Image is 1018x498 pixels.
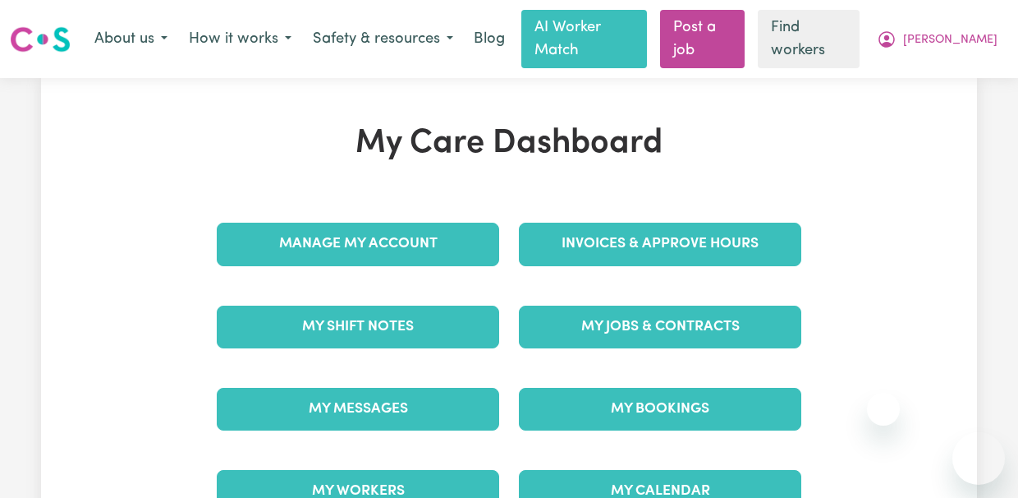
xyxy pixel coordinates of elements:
a: AI Worker Match [521,10,647,68]
a: Post a job [660,10,745,68]
a: Manage My Account [217,223,499,265]
a: Blog [464,21,515,58]
iframe: Close message [867,393,900,426]
iframe: Button to launch messaging window [952,432,1005,485]
a: My Bookings [519,388,801,431]
h1: My Care Dashboard [207,124,811,164]
a: Invoices & Approve Hours [519,223,801,265]
a: My Jobs & Contracts [519,306,801,348]
button: How it works [178,22,302,57]
button: About us [84,22,178,57]
a: My Messages [217,388,499,431]
span: [PERSON_NAME] [903,31,997,49]
a: My Shift Notes [217,306,499,348]
img: Careseekers logo [10,25,71,54]
a: Find workers [758,10,860,68]
button: Safety & resources [302,22,464,57]
button: My Account [866,22,1008,57]
a: Careseekers logo [10,21,71,58]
